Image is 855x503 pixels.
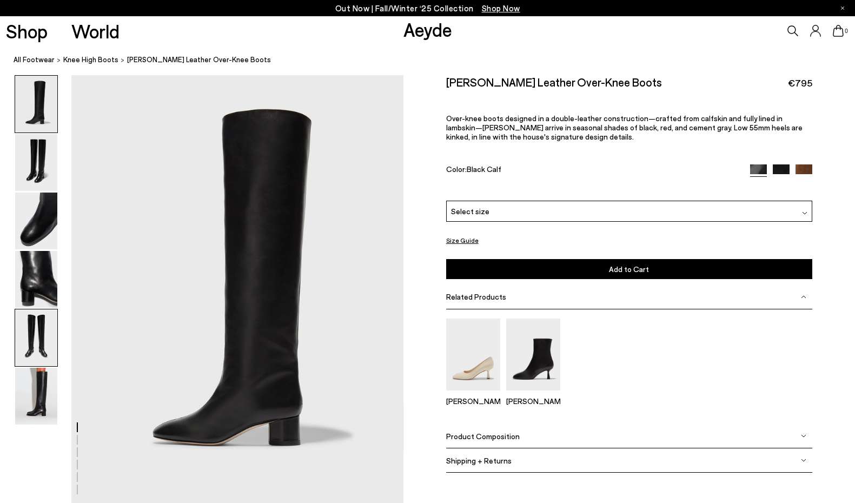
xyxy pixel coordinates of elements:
[14,54,55,65] a: All Footwear
[14,45,855,75] nav: breadcrumb
[446,164,739,177] div: Color:
[403,18,452,41] a: Aeyde
[15,134,57,191] img: Willa Leather Over-Knee Boots - Image 2
[801,458,806,463] img: svg%3E
[788,76,812,90] span: €795
[446,396,500,406] p: [PERSON_NAME]
[446,383,500,406] a: Giotta Round-Toe Pumps [PERSON_NAME]
[451,206,489,217] span: Select size
[482,3,520,13] span: Navigate to /collections/new-in
[801,433,806,439] img: svg%3E
[446,114,812,141] p: Over-knee boots designed in a double-leather construction—crafted from calfskin and fully lined i...
[446,432,520,441] span: Product Composition
[15,368,57,425] img: Willa Leather Over-Knee Boots - Image 6
[127,54,271,65] span: [PERSON_NAME] Leather Over-Knee Boots
[833,25,844,37] a: 0
[609,264,649,274] span: Add to Cart
[6,22,48,41] a: Shop
[15,76,57,133] img: Willa Leather Over-Knee Boots - Image 1
[446,259,812,279] button: Add to Cart
[506,396,560,406] p: [PERSON_NAME]
[335,2,520,15] p: Out Now | Fall/Winter ‘25 Collection
[467,164,501,174] span: Black Calf
[15,193,57,249] img: Willa Leather Over-Knee Boots - Image 3
[446,456,512,465] span: Shipping + Returns
[844,28,849,34] span: 0
[446,292,506,301] span: Related Products
[15,251,57,308] img: Willa Leather Over-Knee Boots - Image 4
[71,22,120,41] a: World
[802,210,807,216] img: svg%3E
[15,309,57,366] img: Willa Leather Over-Knee Boots - Image 5
[446,75,662,89] h2: [PERSON_NAME] Leather Over-Knee Boots
[801,294,806,300] img: svg%3E
[506,319,560,391] img: Dorothy Soft Sock Boots
[506,383,560,406] a: Dorothy Soft Sock Boots [PERSON_NAME]
[63,55,118,64] span: knee high boots
[446,319,500,391] img: Giotta Round-Toe Pumps
[446,234,479,247] button: Size Guide
[63,54,118,65] a: knee high boots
